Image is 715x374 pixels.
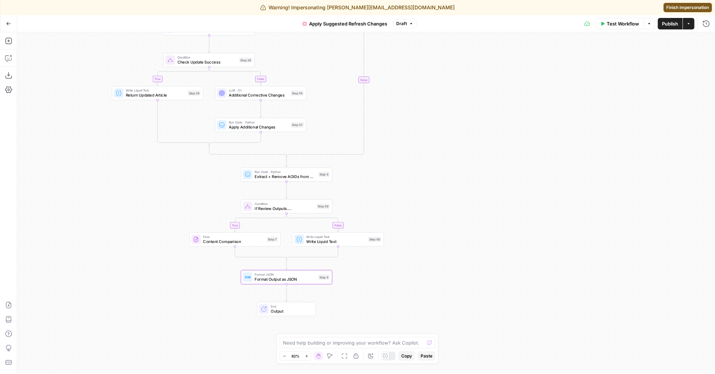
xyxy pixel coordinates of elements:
[267,237,278,242] div: Step 7
[112,86,203,100] div: Write Liquid TextReturn Updated ArticleStep 29
[664,3,712,12] a: Finish impersonation
[234,214,287,232] g: Edge from step_59 to step_7
[318,172,330,177] div: Step 6
[286,259,288,270] g: Edge from step_59-conditional-end to step_8
[177,55,237,60] span: Condition
[317,204,330,209] div: Step 59
[306,239,366,244] span: Write Liquid Text
[298,18,392,29] button: Apply Suggested Refresh Changes
[309,20,387,27] span: Apply Suggested Refresh Changes
[255,201,314,206] span: Condition
[607,20,639,27] span: Test Workflow
[255,272,316,277] span: Format JSON
[229,124,289,130] span: Apply Additional Changes
[255,174,316,179] span: Extract + Remove AOIDs from Updated Article
[291,90,304,96] div: Step 55
[189,233,281,247] div: FlowContent ComparisonStep 7
[203,239,265,244] span: Content Comparison
[255,206,314,211] span: If Review Outputs....
[158,100,209,146] g: Edge from step_29 to step_28-conditional-end
[286,284,288,301] g: Edge from step_8 to end
[306,234,366,239] span: Write Liquid Text
[260,100,262,117] g: Edge from step_55 to step_57
[292,353,299,359] span: 82%
[255,276,316,282] span: Format Output as JSON
[291,122,304,128] div: Step 57
[667,4,709,11] span: Finish impersonation
[193,237,199,242] img: vrinnnclop0vshvmafd7ip1g7ohf
[203,234,265,239] span: Flow
[658,18,683,29] button: Publish
[396,20,407,27] span: Draft
[286,182,288,199] g: Edge from step_6 to step_59
[229,120,289,125] span: Run Code · Python
[126,88,185,93] span: Write Liquid Text
[157,67,209,85] g: Edge from step_28 to step_29
[271,304,311,309] span: End
[255,169,316,174] span: Run Code · Python
[209,144,287,158] g: Edge from step_28-conditional-end to step_56-conditional-end
[287,214,339,232] g: Edge from step_59 to step_60
[235,247,287,260] g: Edge from step_7 to step_59-conditional-end
[177,27,237,33] span: QA
[241,199,332,213] div: ConditionIf Review Outputs....Step 59
[208,35,210,52] g: Edge from step_27 to step_28
[596,18,644,29] button: Test Workflow
[318,275,330,280] div: Step 8
[293,233,384,247] div: Write Liquid TextWrite Liquid TextStep 60
[662,20,678,27] span: Publish
[418,351,435,361] button: Paste
[229,88,289,93] span: LLM · O1
[215,86,307,100] div: LLM · O1Additional Corrective ChangesStep 55
[239,57,252,63] div: Step 28
[188,90,200,96] div: Step 29
[164,53,255,67] div: ConditionCheck Update SuccessStep 28
[209,132,261,146] g: Edge from step_57 to step_28-conditional-end
[229,92,289,98] span: Additional Corrective Changes
[215,118,307,132] div: Run Code · PythonApply Additional ChangesStep 57
[241,270,332,284] div: Format JSONFormat Output as JSONStep 8
[401,353,412,359] span: Copy
[209,67,261,85] g: Edge from step_28 to step_55
[260,4,455,11] div: Warning! Impersonating [PERSON_NAME][EMAIL_ADDRESS][DOMAIN_NAME]
[393,19,417,28] button: Draft
[241,168,332,182] div: Run Code · PythonExtract + Remove AOIDs from Updated ArticleStep 6
[286,156,288,167] g: Edge from step_56-conditional-end to step_6
[126,92,185,98] span: Return Updated Article
[398,351,415,361] button: Copy
[164,21,255,35] div: QA
[241,302,332,316] div: EndOutput
[177,59,237,65] span: Check Update Success
[368,237,381,242] div: Step 60
[421,353,432,359] span: Paste
[271,308,311,314] span: Output
[287,247,338,260] g: Edge from step_60 to step_59-conditional-end
[287,2,364,157] g: Edge from step_56 to step_56-conditional-end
